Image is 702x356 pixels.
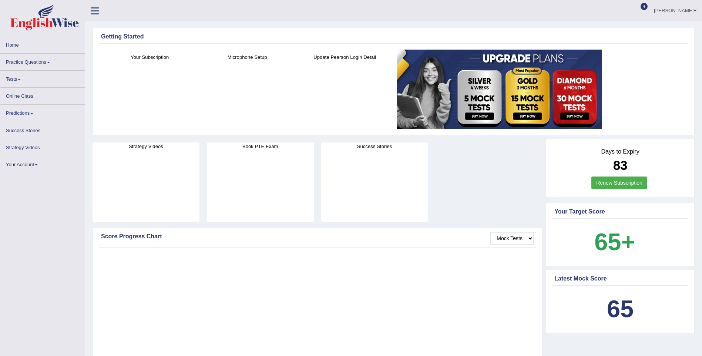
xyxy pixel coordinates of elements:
[101,232,534,241] div: Score Progress Chart
[594,228,635,255] b: 65+
[321,142,428,150] h4: Success Stories
[0,54,85,68] a: Practice Questions
[397,50,602,129] img: small5.jpg
[554,274,686,283] div: Latest Mock Score
[641,3,648,10] span: 4
[300,53,390,61] h4: Update Pearson Login Detail
[554,207,686,216] div: Your Target Score
[101,32,686,41] div: Getting Started
[0,71,85,85] a: Tests
[0,37,85,51] a: Home
[613,158,628,172] b: 83
[554,148,686,155] h4: Days to Expiry
[0,105,85,119] a: Predictions
[0,122,85,137] a: Success Stories
[591,177,647,189] a: Renew Subscription
[105,53,195,61] h4: Your Subscription
[607,295,634,322] b: 65
[0,88,85,102] a: Online Class
[207,142,314,150] h4: Book PTE Exam
[202,53,292,61] h4: Microphone Setup
[0,156,85,171] a: Your Account
[93,142,199,150] h4: Strategy Videos
[0,139,85,154] a: Strategy Videos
